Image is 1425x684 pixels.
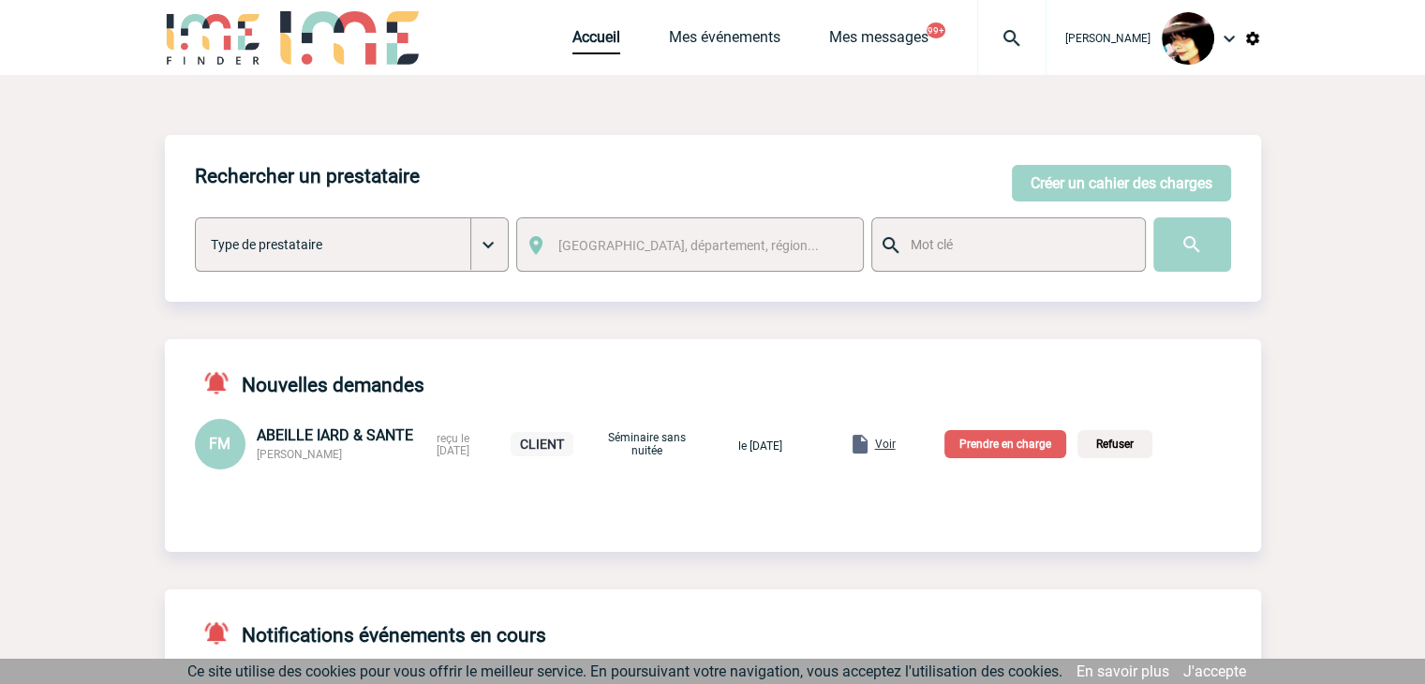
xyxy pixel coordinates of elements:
[187,662,1062,680] span: Ce site utilise des cookies pour vous offrir le meilleur service. En poursuivant votre navigation...
[202,369,242,396] img: notifications-active-24-px-r.png
[437,432,469,457] span: reçu le [DATE]
[875,438,896,451] span: Voir
[906,232,1128,257] input: Mot clé
[257,448,342,461] span: [PERSON_NAME]
[165,11,262,65] img: IME-Finder
[1065,32,1150,45] span: [PERSON_NAME]
[1162,12,1214,65] img: 101023-0.jpg
[202,619,242,647] img: notifications-active-24-px-r.png
[944,430,1066,458] p: Prendre en charge
[804,434,899,452] a: Voir
[195,369,424,396] h4: Nouvelles demandes
[511,432,573,456] p: CLIENT
[209,435,230,453] span: FM
[195,619,546,647] h4: Notifications événements en cours
[738,439,782,453] span: le [DATE]
[601,431,694,457] p: Séminaire sans nuitée
[1076,662,1169,680] a: En savoir plus
[829,28,928,54] a: Mes messages
[195,165,420,187] h4: Rechercher un prestataire
[927,22,945,38] button: 99+
[572,28,620,54] a: Accueil
[669,28,780,54] a: Mes événements
[257,426,413,444] span: ABEILLE IARD & SANTE
[1153,217,1231,272] input: Submit
[1183,662,1246,680] a: J'accepte
[1077,430,1152,458] p: Refuser
[558,238,819,253] span: [GEOGRAPHIC_DATA], département, région...
[849,433,871,455] img: folder.png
